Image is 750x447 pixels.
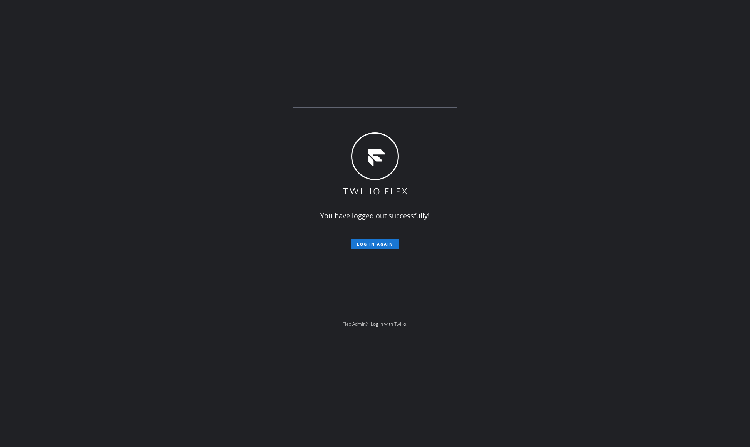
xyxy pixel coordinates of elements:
button: Log in again [351,239,399,249]
span: You have logged out successfully! [320,211,430,220]
a: Log in with Twilio. [371,321,407,327]
span: Flex Admin? [343,321,368,327]
span: Log in again [357,241,393,247]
